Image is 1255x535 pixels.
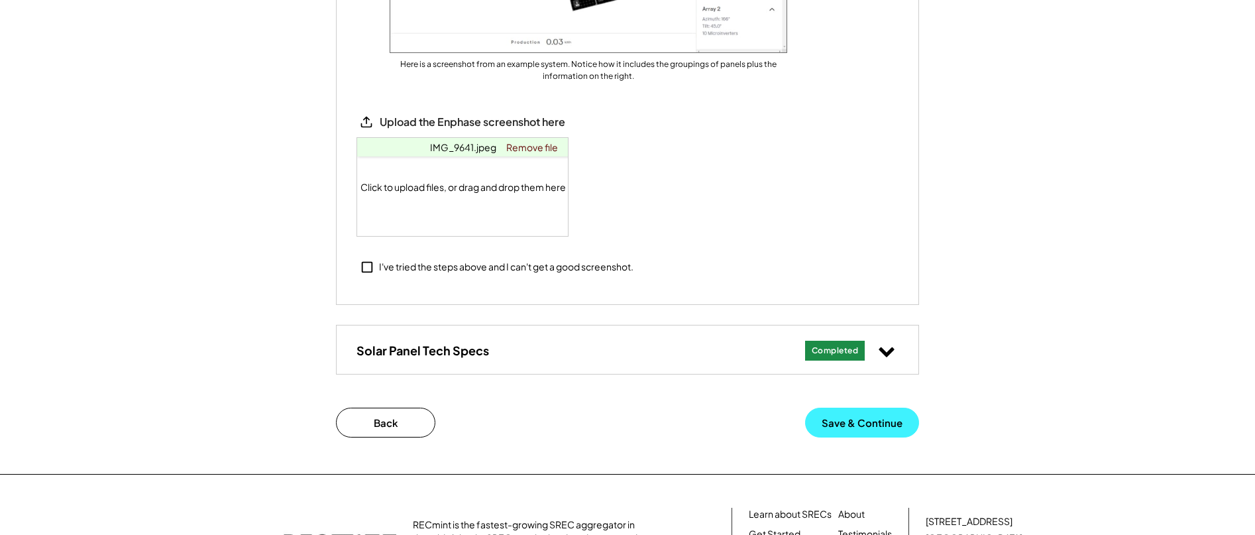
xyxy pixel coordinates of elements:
[379,261,633,274] div: I've tried the steps above and I can't get a good screenshot.
[812,345,859,357] div: Completed
[926,515,1012,528] div: [STREET_ADDRESS]
[357,138,569,236] div: Click to upload files, or drag and drop them here
[380,115,565,129] div: Upload the Enphase screenshot here
[749,508,832,521] a: Learn about SRECs
[336,408,435,438] button: Back
[390,58,787,82] div: Here is a screenshot from an example system. Notice how it includes the groupings of panels plus ...
[502,138,563,156] a: Remove file
[838,508,865,521] a: About
[805,408,919,438] button: Save & Continue
[430,141,496,153] a: IMG_9641.jpeg
[356,343,489,358] h3: Solar Panel Tech Specs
